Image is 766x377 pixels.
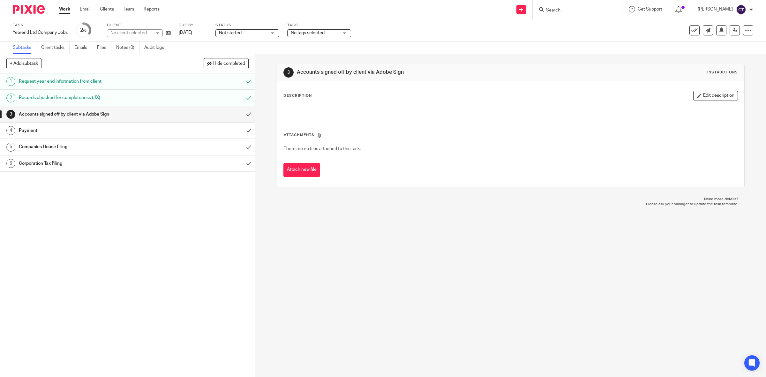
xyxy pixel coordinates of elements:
[6,58,41,69] button: + Add subtask
[6,143,15,152] div: 5
[283,197,739,202] p: Need more details?
[707,70,738,75] div: Instructions
[97,41,111,54] a: Files
[204,58,249,69] button: Hide completed
[284,147,361,151] span: There are no files attached to this task.
[215,23,279,28] label: Status
[283,202,739,207] p: Please ask your manager to update the task template.
[110,30,152,36] div: No client selected
[100,6,114,12] a: Clients
[19,93,163,102] h1: Records checked for completeness (JX)
[219,31,242,35] span: Not started
[698,6,733,12] p: [PERSON_NAME]
[13,41,36,54] a: Subtasks
[297,69,524,76] h1: Accounts signed off by client via Adobe Sign
[19,159,163,168] h1: Corporation Tax Filing
[41,41,70,54] a: Client tasks
[6,110,15,119] div: 3
[693,91,738,101] button: Edit description
[19,142,163,152] h1: Companies House Filing
[287,23,351,28] label: Tags
[19,77,163,86] h1: Request year end information from client
[213,61,245,66] span: Hide completed
[144,41,169,54] a: Audit logs
[638,7,662,11] span: Get Support
[13,23,68,28] label: Task
[736,4,746,15] img: svg%3E
[124,6,134,12] a: Team
[144,6,160,12] a: Reports
[116,41,139,54] a: Notes (0)
[80,6,90,12] a: Email
[6,77,15,86] div: 1
[83,29,86,32] small: /6
[59,6,70,12] a: Work
[80,26,86,34] div: 2
[6,159,15,168] div: 6
[179,23,207,28] label: Due by
[6,126,15,135] div: 4
[283,93,312,98] p: Description
[107,23,171,28] label: Client
[74,41,92,54] a: Emails
[13,5,45,14] img: Pixie
[284,133,314,137] span: Attachments
[19,126,163,135] h1: Payment
[291,31,325,35] span: No tags selected
[179,30,192,35] span: [DATE]
[545,8,603,13] input: Search
[283,163,320,177] button: Attach new file
[6,94,15,102] div: 2
[13,29,68,36] div: Yearend Ltd Company Jobs
[19,109,163,119] h1: Accounts signed off by client via Adobe Sign
[283,67,294,78] div: 3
